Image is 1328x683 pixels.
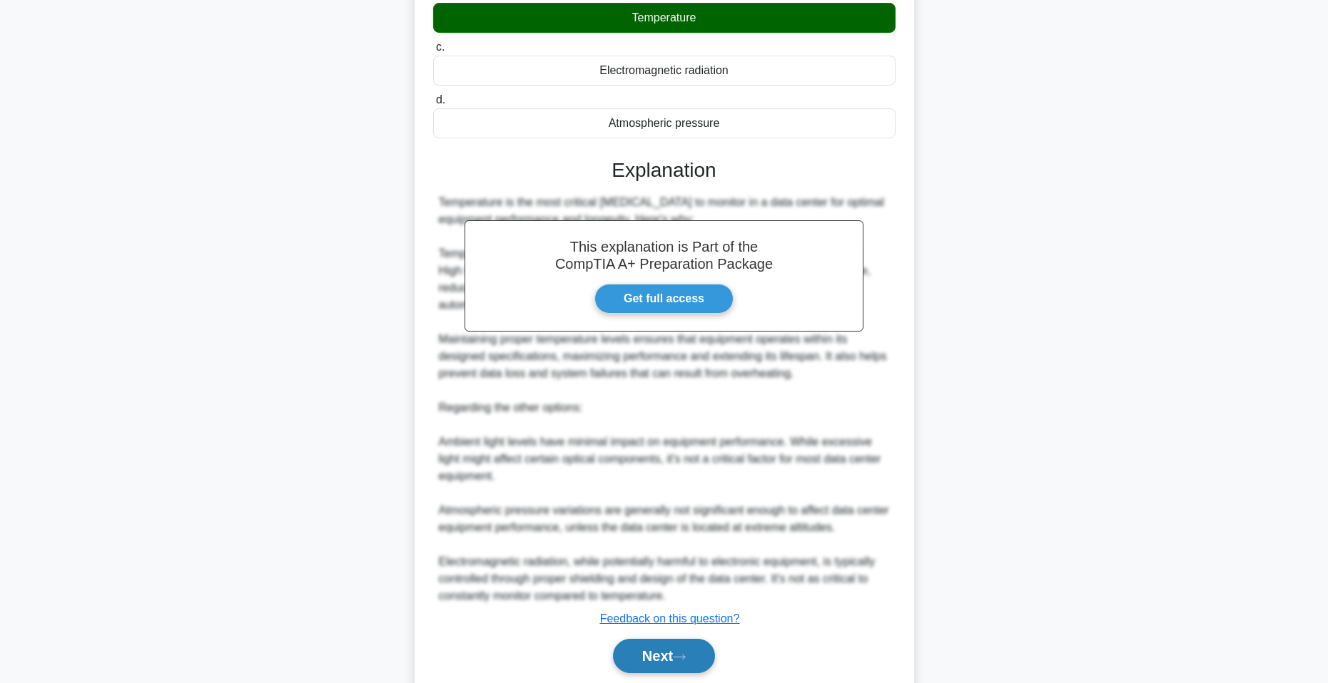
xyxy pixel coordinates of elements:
a: Feedback on this question? [600,612,740,625]
a: Get full access [594,284,734,314]
span: c. [436,41,445,53]
div: Electromagnetic radiation [433,56,896,86]
div: Temperature is the most critical [MEDICAL_DATA] to monitor in a data center for optimal equipment... [439,194,890,605]
h3: Explanation [442,158,887,183]
span: d. [436,93,445,106]
button: Next [613,639,715,673]
div: Atmospheric pressure [433,108,896,138]
div: Temperature [433,3,896,33]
